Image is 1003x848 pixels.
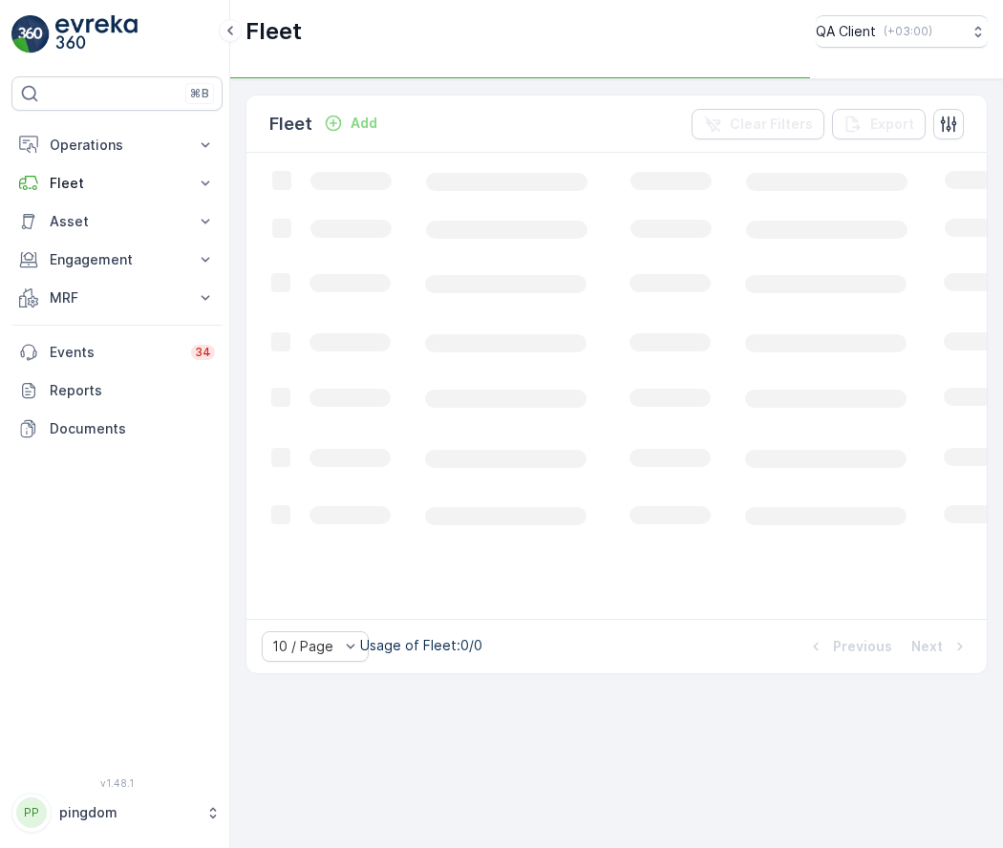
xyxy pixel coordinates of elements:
[190,86,209,101] p: ⌘B
[351,114,377,133] p: Add
[50,212,184,231] p: Asset
[269,111,312,138] p: Fleet
[11,793,223,833] button: PPpingdom
[692,109,824,139] button: Clear Filters
[730,115,813,134] p: Clear Filters
[360,636,482,655] p: Usage of Fleet : 0/0
[11,164,223,202] button: Fleet
[50,419,215,438] p: Documents
[909,635,971,658] button: Next
[11,126,223,164] button: Operations
[50,343,180,362] p: Events
[11,410,223,448] a: Documents
[245,16,302,47] p: Fleet
[50,381,215,400] p: Reports
[870,115,914,134] p: Export
[816,15,988,48] button: QA Client(+03:00)
[11,333,223,371] a: Events34
[11,241,223,279] button: Engagement
[11,371,223,410] a: Reports
[911,637,943,656] p: Next
[11,279,223,317] button: MRF
[50,250,184,269] p: Engagement
[50,288,184,307] p: MRF
[11,15,50,53] img: logo
[833,637,892,656] p: Previous
[195,345,211,360] p: 34
[884,24,932,39] p: ( +03:00 )
[50,136,184,155] p: Operations
[804,635,894,658] button: Previous
[50,174,184,193] p: Fleet
[832,109,926,139] button: Export
[11,777,223,789] span: v 1.48.1
[55,15,138,53] img: logo_light-DOdMpM7g.png
[11,202,223,241] button: Asset
[59,803,196,822] p: pingdom
[316,112,385,135] button: Add
[16,797,47,828] div: PP
[816,22,876,41] p: QA Client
